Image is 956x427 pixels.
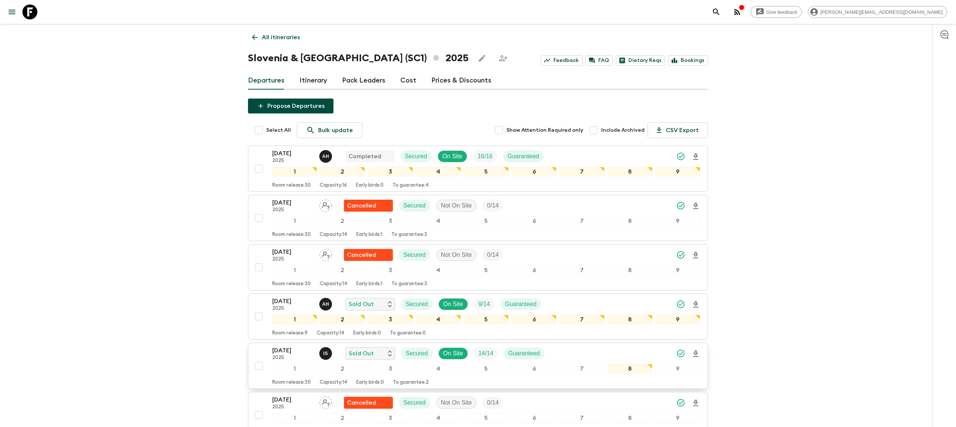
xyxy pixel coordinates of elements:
[399,200,430,212] div: Secured
[322,301,329,307] p: A H
[655,265,700,275] div: 9
[438,298,468,310] div: On Site
[487,250,499,259] p: 0 / 14
[416,167,461,177] div: 4
[348,152,381,161] p: Completed
[272,232,311,238] p: Room release: 30
[512,364,556,374] div: 6
[655,364,700,374] div: 9
[464,167,509,177] div: 5
[676,300,685,309] svg: Synced Successfully
[368,413,413,423] div: 3
[248,343,708,389] button: [DATE]2025Ivan StojanovićSold OutSecuredOn SiteTrip FillGuaranteed123456789Room release:30Capacit...
[676,201,685,210] svg: Synced Successfully
[416,413,461,423] div: 4
[266,127,291,134] span: Select All
[676,250,685,259] svg: Synced Successfully
[676,398,685,407] svg: Synced Successfully
[400,150,432,162] div: Secured
[506,127,583,134] span: Show Attention Required only
[512,315,556,324] div: 6
[655,216,700,226] div: 9
[297,122,362,138] a: Bulk update
[505,300,537,309] p: Guaranteed
[586,55,613,66] a: FAQ
[616,55,665,66] a: Dietary Reqs
[349,300,374,309] p: Sold Out
[436,200,477,212] div: Not On Site
[319,251,332,257] span: Assign pack leader
[272,247,313,256] p: [DATE]
[320,364,365,374] div: 2
[443,300,463,309] p: On Site
[487,398,499,407] p: 0 / 14
[272,265,317,275] div: 1
[272,158,313,164] p: 2025
[272,364,317,374] div: 1
[347,398,376,407] p: Cancelled
[401,347,432,359] div: Secured
[272,149,313,158] p: [DATE]
[368,315,413,324] div: 3
[319,347,333,360] button: IS
[272,395,313,404] p: [DATE]
[403,250,426,259] p: Secured
[320,232,347,238] p: Capacity: 14
[368,364,413,374] div: 3
[474,298,494,310] div: Trip Fill
[559,413,604,423] div: 7
[320,315,365,324] div: 2
[478,152,493,161] p: 16 / 16
[272,404,313,410] p: 2025
[248,30,304,45] a: All itineraries
[478,300,490,309] p: 9 / 14
[478,349,493,358] p: 14 / 14
[691,202,700,211] svg: Download Onboarding
[248,72,285,90] a: Departures
[4,4,19,19] button: menu
[262,33,300,42] p: All itineraries
[368,167,413,177] div: 3
[320,265,365,275] div: 2
[436,397,477,409] div: Not On Site
[441,201,472,210] p: Not On Site
[248,146,708,192] button: [DATE]2025Alenka HriberšekCompletedSecuredOn SiteTrip FillGuaranteed123456789Room release:30Capac...
[248,99,333,113] button: Propose Departures
[559,167,604,177] div: 7
[391,281,427,287] p: To guarantee: 3
[356,232,382,238] p: Early birds: 1
[347,250,376,259] p: Cancelled
[416,216,461,226] div: 4
[272,330,308,336] p: Room release: 9
[272,207,313,213] p: 2025
[443,152,462,161] p: On Site
[319,399,332,405] span: Assign pack leader
[319,349,333,355] span: Ivan Stojanović
[608,364,652,374] div: 8
[475,51,490,66] button: Edit this itinerary
[608,413,652,423] div: 8
[559,315,604,324] div: 7
[344,249,393,261] div: Flash Pack cancellation
[248,244,708,290] button: [DATE]2025Assign pack leaderFlash Pack cancellationSecuredNot On SiteTrip Fill123456789Room relea...
[608,315,652,324] div: 8
[416,265,461,275] div: 4
[356,380,384,386] p: Early birds: 0
[762,9,801,15] span: Give feedback
[441,398,472,407] p: Not On Site
[272,413,317,423] div: 1
[406,300,428,309] p: Secured
[808,6,947,18] div: [PERSON_NAME][EMAIL_ADDRESS][DOMAIN_NAME]
[248,293,708,340] button: [DATE]2025Alenka HriberšekSold OutSecuredOn SiteTrip FillGuaranteed123456789Room release:9Capacit...
[464,364,509,374] div: 5
[272,256,313,262] p: 2025
[559,216,604,226] div: 7
[320,183,347,188] p: Capacity: 16
[272,281,311,287] p: Room release: 30
[668,55,708,66] a: Bookings
[368,216,413,226] div: 3
[508,152,539,161] p: Guaranteed
[403,201,426,210] p: Secured
[608,265,652,275] div: 8
[272,167,317,177] div: 1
